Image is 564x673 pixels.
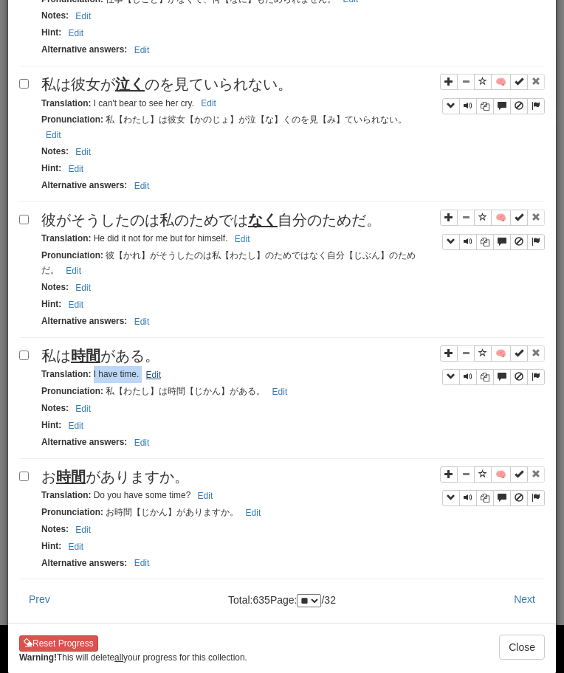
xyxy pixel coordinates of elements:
[41,420,61,430] strong: Hint :
[41,369,91,379] strong: Translation :
[504,587,545,612] button: Next
[41,386,292,396] small: 私【わたし】は時間【じかん】がある。
[41,437,127,447] strong: Alternative answers :
[41,127,66,143] button: Edit
[115,76,145,92] u: 泣く
[130,42,154,58] button: Edit
[41,369,165,379] small: I have time.
[241,505,266,521] button: Edit
[491,74,511,90] button: 🧠
[41,98,221,108] small: I can't bear to see her cry.
[440,74,545,114] div: Sentence controls
[41,282,69,292] strong: Notes :
[41,212,381,228] span: 彼がそうしたのは私のためでは 自分のためだ。
[196,95,221,111] button: Edit
[442,98,545,114] div: Sentence controls
[41,146,69,156] strong: Notes :
[71,8,95,24] button: Edit
[41,469,189,485] span: お がありますか。
[230,231,255,247] button: Edit
[41,507,103,517] strong: Pronunciation :
[248,212,278,228] u: なく
[71,522,95,538] button: Edit
[268,384,292,400] button: Edit
[63,297,88,313] button: Edit
[41,250,416,275] small: 彼【かれ】がそうしたのは私【わたし】のためではなく自分【じぶん】のためだ。
[41,44,127,55] strong: Alternative answers :
[71,348,100,364] u: 時間
[41,114,407,139] small: 私【わたし】は彼女【かのじょ】が泣【な】くのを見【み】ていられない。
[41,403,69,413] strong: Notes :
[440,210,545,250] div: Sentence controls
[41,114,103,125] strong: Pronunciation :
[491,345,511,362] button: 🧠
[41,76,292,92] span: 私は彼女が のを見ていられない。
[190,587,373,607] div: Total: 635 Page: / 32
[130,435,154,451] button: Edit
[41,250,103,260] strong: Pronunciation :
[491,210,511,226] button: 🧠
[41,558,127,568] strong: Alternative answers :
[440,345,545,386] div: Sentence controls
[193,488,218,504] button: Edit
[130,555,154,571] button: Edit
[41,10,69,21] strong: Notes :
[63,539,88,555] button: Edit
[41,163,61,173] strong: Hint :
[19,652,247,664] small: This will delete your progress for this collection.
[130,314,154,330] button: Edit
[71,280,95,296] button: Edit
[41,507,265,517] small: お時間【じかん】がありますか。
[442,490,545,506] div: Sentence controls
[114,652,123,663] u: all
[19,652,57,663] strong: Warning!
[41,180,127,190] strong: Alternative answers :
[41,233,254,244] small: He did it not for me but for himself.
[19,587,60,612] button: Prev
[63,25,88,41] button: Edit
[442,369,545,385] div: Sentence controls
[41,98,91,108] strong: Translation :
[41,524,69,534] strong: Notes :
[499,635,545,660] button: Close
[142,367,166,383] button: Edit
[41,233,91,244] strong: Translation :
[41,316,127,326] strong: Alternative answers :
[63,161,88,177] button: Edit
[19,635,98,652] button: Reset Progress
[491,466,511,483] button: 🧠
[41,541,61,551] strong: Hint :
[71,144,95,160] button: Edit
[41,490,91,500] strong: Translation :
[41,299,61,309] strong: Hint :
[442,234,545,250] div: Sentence controls
[41,27,61,38] strong: Hint :
[56,469,86,485] u: 時間
[440,466,545,507] div: Sentence controls
[41,348,159,364] span: 私は がある。
[41,490,217,500] small: Do you have some time?
[41,386,103,396] strong: Pronunciation :
[130,178,154,194] button: Edit
[61,263,86,279] button: Edit
[63,418,88,434] button: Edit
[71,401,95,417] button: Edit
